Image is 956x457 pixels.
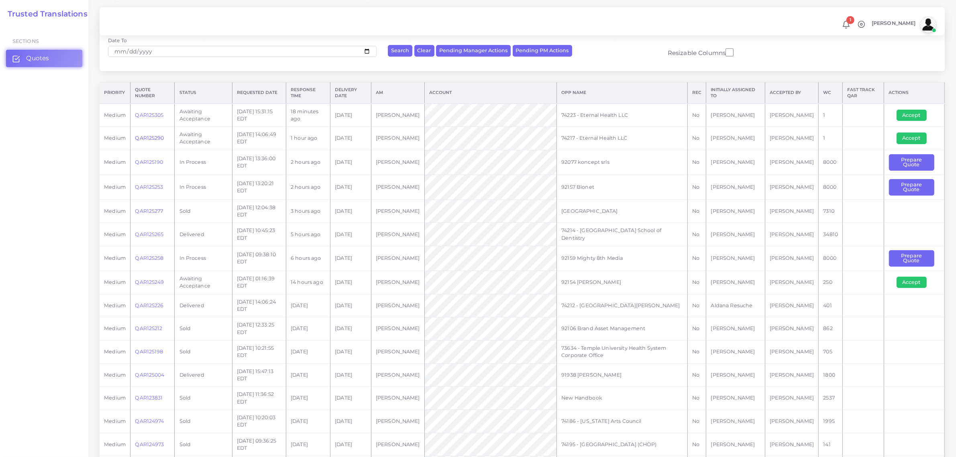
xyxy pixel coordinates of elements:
[104,349,126,355] span: medium
[765,223,819,246] td: [PERSON_NAME]
[765,340,819,363] td: [PERSON_NAME]
[286,410,330,433] td: [DATE]
[557,340,688,363] td: 73634 - Temple University Health System Corporate Office
[232,127,286,150] td: [DATE] 14:06:49 EDT
[688,317,706,341] td: No
[175,200,232,223] td: Sold
[688,410,706,433] td: No
[175,223,232,246] td: Delivered
[175,387,232,410] td: Sold
[135,184,163,190] a: QAR125253
[135,372,164,378] a: QAR125004
[765,246,819,271] td: [PERSON_NAME]
[897,279,932,285] a: Accept
[330,82,371,103] th: Delivery Date
[175,433,232,456] td: Sold
[889,154,934,171] button: Prepare Quote
[706,410,765,433] td: [PERSON_NAME]
[286,387,330,410] td: [DATE]
[706,294,765,317] td: Aldana Resuche
[765,387,819,410] td: [PERSON_NAME]
[12,38,39,44] span: Sections
[330,340,371,363] td: [DATE]
[26,54,49,63] span: Quotes
[688,433,706,456] td: No
[557,104,688,127] td: 74223 - Eternal Health LLC
[371,410,424,433] td: [PERSON_NAME]
[706,200,765,223] td: [PERSON_NAME]
[330,317,371,341] td: [DATE]
[135,231,163,237] a: QAR125265
[330,127,371,150] td: [DATE]
[135,159,163,165] a: QAR125190
[668,47,734,57] label: Resizable Columns
[371,223,424,246] td: [PERSON_NAME]
[232,104,286,127] td: [DATE] 15:31:15 EDT
[175,82,232,103] th: Status
[819,223,843,246] td: 34810
[872,21,916,26] span: [PERSON_NAME]
[726,47,734,57] input: Resizable Columns
[135,135,164,141] a: QAR125290
[706,363,765,387] td: [PERSON_NAME]
[104,255,126,261] span: medium
[286,104,330,127] td: 18 minutes ago
[330,294,371,317] td: [DATE]
[688,271,706,294] td: No
[765,150,819,175] td: [PERSON_NAME]
[330,150,371,175] td: [DATE]
[135,208,163,214] a: QAR125277
[557,387,688,410] td: New Handbook
[557,246,688,271] td: 92159 Mighty 8th Media
[232,317,286,341] td: [DATE] 12:33:25 EDT
[765,363,819,387] td: [PERSON_NAME]
[286,294,330,317] td: [DATE]
[688,363,706,387] td: No
[765,200,819,223] td: [PERSON_NAME]
[371,340,424,363] td: [PERSON_NAME]
[330,246,371,271] td: [DATE]
[232,340,286,363] td: [DATE] 10:21:55 EDT
[765,271,819,294] td: [PERSON_NAME]
[557,223,688,246] td: 74214 - [GEOGRAPHIC_DATA] School of Dentistry
[232,271,286,294] td: [DATE] 01:16:39 EDT
[688,82,706,103] th: REC
[889,184,940,190] a: Prepare Quote
[765,82,819,103] th: Accepted by
[557,175,688,200] td: 92157 Bionet
[513,45,572,57] button: Pending PM Actions
[897,277,927,288] button: Accept
[135,255,163,261] a: QAR125258
[424,82,556,103] th: Account
[330,433,371,456] td: [DATE]
[286,433,330,456] td: [DATE]
[765,127,819,150] td: [PERSON_NAME]
[688,104,706,127] td: No
[104,441,126,447] span: medium
[706,433,765,456] td: [PERSON_NAME]
[175,294,232,317] td: Delivered
[232,410,286,433] td: [DATE] 10:20:03 EDT
[765,410,819,433] td: [PERSON_NAME]
[130,82,175,103] th: Quote Number
[104,325,126,331] span: medium
[388,45,412,57] button: Search
[557,410,688,433] td: 74186 - [US_STATE] Arts Council
[706,223,765,246] td: [PERSON_NAME]
[765,294,819,317] td: [PERSON_NAME]
[557,363,688,387] td: 91938 [PERSON_NAME]
[688,150,706,175] td: No
[2,10,88,19] h2: Trusted Translations
[706,246,765,271] td: [PERSON_NAME]
[104,184,126,190] span: medium
[868,16,939,33] a: [PERSON_NAME]avatar
[286,223,330,246] td: 5 hours ago
[104,135,126,141] span: medium
[765,317,819,341] td: [PERSON_NAME]
[884,82,945,103] th: Actions
[889,179,934,196] button: Prepare Quote
[175,104,232,127] td: Awaiting Acceptance
[330,363,371,387] td: [DATE]
[688,340,706,363] td: No
[371,127,424,150] td: [PERSON_NAME]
